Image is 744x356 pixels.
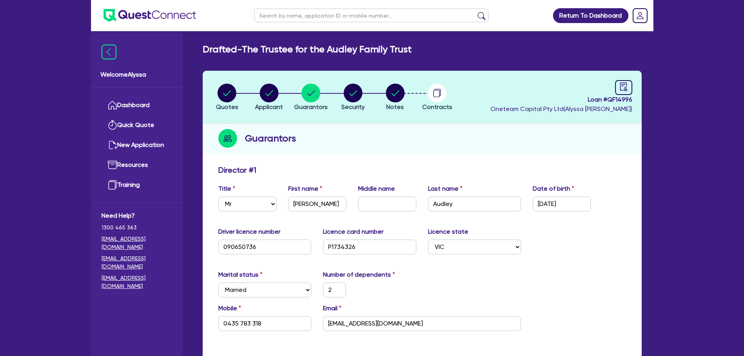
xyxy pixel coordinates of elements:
label: Email [323,304,341,313]
a: Dashboard [102,95,172,115]
span: Loan # QF14996 [491,95,632,104]
h3: Director # 1 [218,165,256,175]
h2: Guarantors [245,131,296,145]
a: Training [102,175,172,195]
span: Oneteam Capital Pty Ltd ( Alyssa [PERSON_NAME] ) [491,105,632,113]
h2: Drafted - The Trustee for the Audley Family Trust [203,44,412,55]
a: [EMAIL_ADDRESS][DOMAIN_NAME] [102,254,172,271]
input: Search by name, application ID or mobile number... [254,9,489,22]
label: Mobile [218,304,241,313]
img: new-application [108,140,117,150]
a: audit [615,80,632,95]
span: Contracts [422,103,452,111]
span: Quotes [216,103,238,111]
a: [EMAIL_ADDRESS][DOMAIN_NAME] [102,235,172,251]
label: First name [288,184,322,193]
span: Notes [386,103,404,111]
label: Marital status [218,270,262,279]
label: Last name [428,184,462,193]
label: Date of birth [533,184,574,193]
button: Quotes [216,83,239,112]
label: Licence state [428,227,468,236]
a: Dropdown toggle [630,5,650,26]
span: Welcome Alyssa [100,70,173,79]
a: [EMAIL_ADDRESS][DOMAIN_NAME] [102,274,172,290]
a: Quick Quote [102,115,172,135]
label: Middle name [358,184,395,193]
span: Security [341,103,365,111]
button: Security [341,83,365,112]
label: Licence card number [323,227,384,236]
button: Guarantors [294,83,328,112]
label: Number of dependents [323,270,395,279]
input: DD / MM / YYYY [533,197,591,211]
button: Contracts [422,83,453,112]
span: 1300 465 363 [102,224,172,232]
span: Guarantors [294,103,328,111]
label: Driver licence number [218,227,280,236]
img: step-icon [218,129,237,148]
label: Title [218,184,235,193]
span: audit [619,82,628,91]
span: Applicant [255,103,283,111]
span: Need Help? [102,211,172,220]
button: Applicant [255,83,283,112]
img: resources [108,160,117,170]
a: Return To Dashboard [553,8,628,23]
img: training [108,180,117,190]
img: icon-menu-close [102,45,116,59]
button: Notes [385,83,405,112]
a: Resources [102,155,172,175]
img: quest-connect-logo-blue [103,9,196,22]
img: quick-quote [108,120,117,130]
a: New Application [102,135,172,155]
